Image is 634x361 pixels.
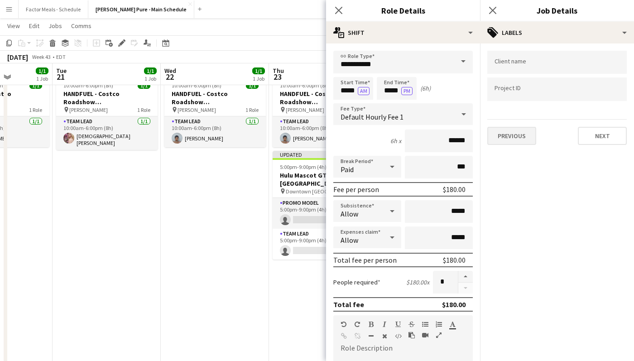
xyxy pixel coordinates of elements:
button: Fullscreen [436,332,442,339]
div: Total fee per person [333,255,397,265]
span: Allow [341,236,358,245]
app-job-card: 10:00am-6:00pm (8h)1/1HANDFUEL - Costco Roadshow [GEOGRAPHIC_DATA] [PERSON_NAME]1 RoleTeam Lead1/... [56,77,158,150]
button: Increase [458,271,473,283]
h3: Hulu Mascot GTA [GEOGRAPHIC_DATA] [273,171,374,188]
input: Type to search client labels... [495,58,620,67]
button: Previous [487,127,536,145]
div: 1 Job [253,75,264,82]
h3: HANDFUEL - Costco Roadshow [GEOGRAPHIC_DATA] [273,90,374,106]
button: Insert video [422,332,428,339]
button: AM [358,87,370,95]
div: Total fee [333,300,364,309]
span: Allow [341,209,358,218]
div: $180.00 [442,300,466,309]
div: 6h x [390,137,401,145]
span: 1/1 [36,67,48,74]
span: 1 Role [137,106,150,113]
app-card-role: Promo model4A0/15:00pm-9:00pm (4h) [273,198,374,229]
button: [PERSON_NAME] Pure - Main Schedule [88,0,194,18]
a: Jobs [45,20,66,32]
span: 23 [271,72,284,82]
span: 10:00am-6:00pm (8h) [172,82,221,89]
button: Unordered List [422,321,428,328]
app-card-role: Team Lead1/110:00am-6:00pm (8h)[DEMOGRAPHIC_DATA][PERSON_NAME] [56,116,158,150]
button: Redo [354,321,360,328]
span: 1 Role [29,106,42,113]
app-job-card: Updated5:00pm-9:00pm (4h)0/2Hulu Mascot GTA [GEOGRAPHIC_DATA] Downtown [GEOGRAPHIC_DATA]2 RolesPr... [273,151,374,260]
span: View [7,22,20,30]
span: 1/1 [138,82,150,89]
span: [PERSON_NAME] [69,106,108,113]
div: Shift [326,22,480,43]
input: Type to search project ID labels... [495,85,620,93]
span: 1/1 [252,67,265,74]
div: $180.00 [443,255,466,265]
div: Labels [480,22,634,43]
button: Clear Formatting [381,332,388,340]
h3: HANDFUEL - Costco Roadshow [GEOGRAPHIC_DATA] [56,90,158,106]
button: Undo [341,321,347,328]
div: $180.00 x [406,278,429,286]
app-card-role: Team Lead3A0/15:00pm-9:00pm (4h) [273,229,374,260]
span: 1/1 [144,67,157,74]
span: Wed [164,67,176,75]
a: Edit [25,20,43,32]
label: People required [333,278,380,286]
div: 1 Job [144,75,156,82]
button: Factor Meals - Schedule [19,0,88,18]
app-card-role: Team Lead1/110:00am-6:00pm (8h)[PERSON_NAME] [164,116,266,147]
div: $180.00 [443,185,466,194]
span: Jobs [48,22,62,30]
button: HTML Code [395,332,401,340]
span: Default Hourly Fee 1 [341,112,403,121]
h3: HANDFUEL - Costco Roadshow [GEOGRAPHIC_DATA] [164,90,266,106]
button: Italic [381,321,388,328]
button: Bold [368,321,374,328]
span: 10:00am-6:00pm (8h) [280,82,330,89]
h3: Job Details [480,5,634,16]
button: Paste as plain text [408,332,415,339]
span: 21 [55,72,67,82]
button: Horizontal Line [368,332,374,340]
div: (6h) [420,84,431,92]
div: 1 Job [36,75,48,82]
span: Downtown [GEOGRAPHIC_DATA] [286,188,351,195]
div: Fee per person [333,185,379,194]
a: View [4,20,24,32]
span: Comms [71,22,91,30]
button: Ordered List [436,321,442,328]
button: Text Color [449,321,456,328]
span: 1/1 [29,82,42,89]
div: [DATE] [7,53,28,62]
span: Edit [29,22,39,30]
span: Tue [56,67,67,75]
span: [PERSON_NAME] [178,106,216,113]
button: Underline [395,321,401,328]
button: Strikethrough [408,321,415,328]
span: Week 43 [30,53,53,60]
a: Comms [67,20,95,32]
button: Next [578,127,627,145]
span: 1/1 [246,82,259,89]
span: 5:00pm-9:00pm (4h) [280,164,327,170]
span: Thu [273,67,284,75]
div: EDT [56,53,66,60]
span: 10:00am-6:00pm (8h) [63,82,113,89]
span: 1 Role [245,106,259,113]
span: [PERSON_NAME] [286,106,324,113]
div: Updated [273,151,374,158]
app-job-card: 10:00am-6:00pm (8h)1/1HANDFUEL - Costco Roadshow [GEOGRAPHIC_DATA] [PERSON_NAME]1 RoleTeam Lead1/... [164,77,266,147]
span: 22 [163,72,176,82]
app-card-role: Team Lead1/110:00am-6:00pm (8h)[PERSON_NAME] [273,116,374,147]
app-job-card: 10:00am-6:00pm (8h)1/1HANDFUEL - Costco Roadshow [GEOGRAPHIC_DATA] [PERSON_NAME]1 RoleTeam Lead1/... [273,77,374,147]
h3: Role Details [326,5,480,16]
span: Paid [341,165,354,174]
button: PM [401,87,413,95]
